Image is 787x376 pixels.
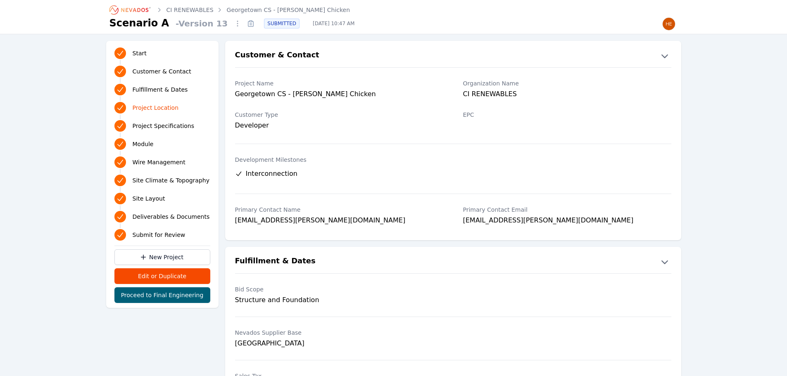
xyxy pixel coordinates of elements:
[306,20,361,27] span: [DATE] 10:47 AM
[264,19,300,28] div: SUBMITTED
[133,158,185,166] span: Wire Management
[133,194,165,203] span: Site Layout
[235,156,671,164] label: Development Milestones
[133,67,191,76] span: Customer & Contact
[662,17,675,31] img: Henar Luque
[133,213,210,221] span: Deliverables & Documents
[463,215,671,227] div: [EMAIL_ADDRESS][PERSON_NAME][DOMAIN_NAME]
[166,6,214,14] a: CI RENEWABLES
[227,6,350,14] a: Georgetown CS - [PERSON_NAME] Chicken
[235,285,443,293] label: Bid Scope
[246,169,297,179] span: Interconnection
[463,89,671,101] div: CI RENEWABLES
[235,79,443,87] label: Project Name
[235,206,443,214] label: Primary Contact Name
[114,46,210,242] nav: Progress
[235,89,443,101] div: Georgetown CS - [PERSON_NAME] Chicken
[109,17,169,30] h1: Scenario A
[463,206,671,214] label: Primary Contact Email
[133,231,185,239] span: Submit for Review
[133,104,179,112] span: Project Location
[114,287,210,303] button: Proceed to Final Engineering
[172,18,231,29] span: - Version 13
[133,49,147,57] span: Start
[235,111,443,119] label: Customer Type
[235,121,443,130] div: Developer
[133,176,209,184] span: Site Climate & Topography
[225,49,681,62] button: Customer & Contact
[114,268,210,284] button: Edit or Duplicate
[463,111,671,119] label: EPC
[235,215,443,227] div: [EMAIL_ADDRESS][PERSON_NAME][DOMAIN_NAME]
[235,329,443,337] label: Nevados Supplier Base
[235,338,443,348] div: [GEOGRAPHIC_DATA]
[235,255,316,268] h2: Fulfillment & Dates
[114,249,210,265] a: New Project
[133,122,195,130] span: Project Specifications
[109,3,350,17] nav: Breadcrumb
[133,140,154,148] span: Module
[463,79,671,87] label: Organization Name
[235,295,443,305] div: Structure and Foundation
[225,255,681,268] button: Fulfillment & Dates
[235,49,319,62] h2: Customer & Contact
[133,85,188,94] span: Fulfillment & Dates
